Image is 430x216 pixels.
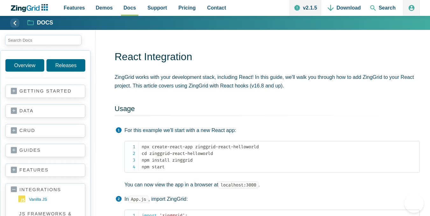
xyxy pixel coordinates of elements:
[11,108,80,114] a: data
[129,196,148,203] code: App.js
[10,4,51,12] a: ZingChart Logo. Click to return to the homepage
[124,181,420,189] p: You can now view the app in a browser at .
[115,50,420,65] h1: React Integration
[11,147,80,154] a: guides
[28,19,53,27] a: Docs
[11,128,80,134] a: crud
[46,59,85,72] a: Releases
[147,3,167,12] span: Support
[207,3,226,12] span: Contact
[96,3,113,12] span: Demos
[5,35,81,45] input: search input
[5,59,44,72] a: Overview
[18,194,80,205] a: vanilla JS
[115,105,135,113] a: Usage
[11,88,80,94] a: getting started
[179,3,196,12] span: Pricing
[218,181,258,189] code: localhost:3000
[37,20,53,26] strong: Docs
[11,167,80,173] a: features
[64,3,85,12] span: Features
[124,126,420,135] p: For this example we'll start with a new React app:
[115,73,420,90] p: ZingGrid works with your development stack, including React! In this guide, we'll walk you throug...
[11,187,80,193] a: integrations
[124,195,420,203] p: In , import ZingGrid:
[405,194,424,213] iframe: Toggle Customer Support
[123,3,136,12] span: Docs
[142,143,419,170] code: npx create-react-app zinggrid-react-helloworld cd zinggrid-react-helloworld npm install zinggrid ...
